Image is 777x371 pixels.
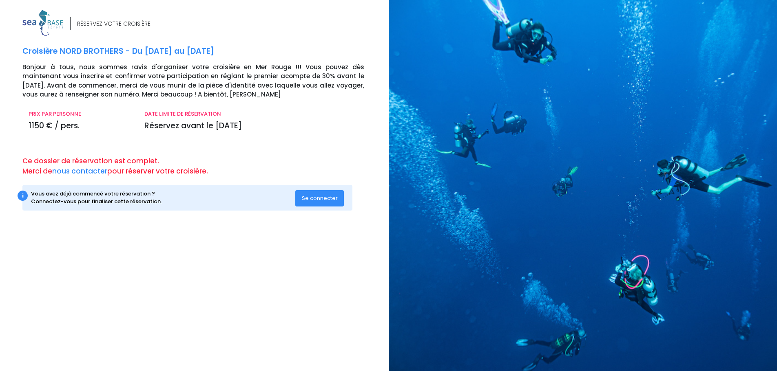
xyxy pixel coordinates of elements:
[295,190,344,206] button: Se connecter
[29,110,132,118] p: PRIX PAR PERSONNE
[31,190,295,206] div: Vous avez déjà commencé votre réservation ? Connectez-vous pour finaliser cette réservation.
[22,10,63,36] img: logo_color1.png
[18,191,28,201] div: i
[77,20,151,28] div: RÉSERVEZ VOTRE CROISIÈRE
[22,156,383,177] p: Ce dossier de réservation est complet. Merci de pour réserver votre croisière.
[29,120,132,132] p: 1150 € / pers.
[52,166,107,176] a: nous contacter
[302,194,338,202] span: Se connecter
[295,194,344,201] a: Se connecter
[144,110,364,118] p: DATE LIMITE DE RÉSERVATION
[22,46,383,57] p: Croisière NORD BROTHERS - Du [DATE] au [DATE]
[144,120,364,132] p: Réservez avant le [DATE]
[22,63,383,99] p: Bonjour à tous, nous sommes ravis d'organiser votre croisière en Mer Rouge !!! Vous pouvez dès ma...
